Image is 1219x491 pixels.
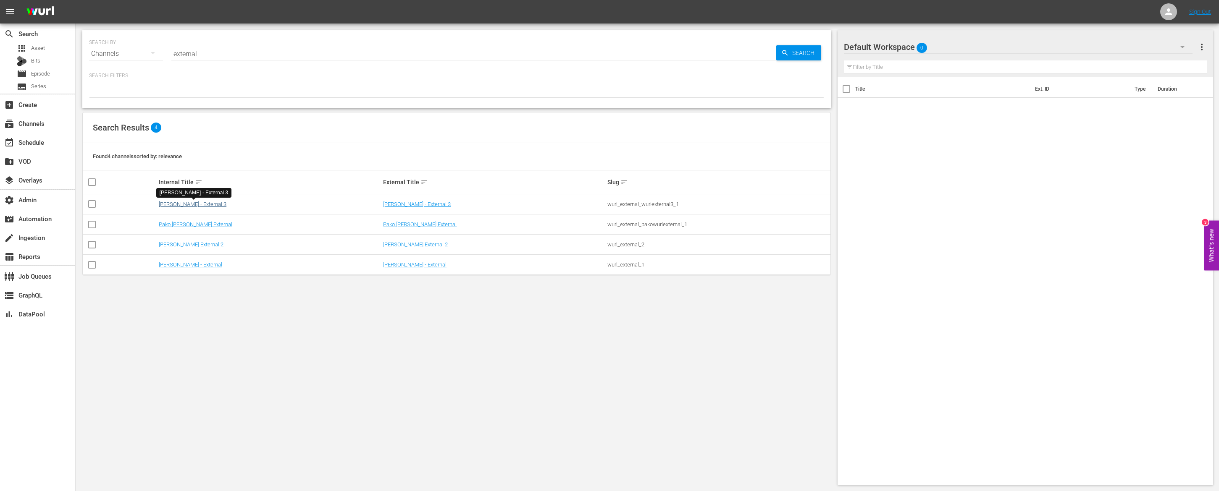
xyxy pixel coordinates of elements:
[195,178,202,186] span: sort
[607,221,829,227] div: wurl_external_pakowurlexternal_1
[89,72,824,79] p: Search Filters:
[5,7,15,17] span: menu
[4,100,14,110] span: Create
[17,43,27,53] span: Asset
[383,201,451,207] a: [PERSON_NAME] - External 3
[4,29,14,39] span: Search
[383,177,605,187] div: External Title
[159,201,226,207] a: [PERSON_NAME] - External 3
[93,153,182,159] span: Found 4 channels sorted by: relevance
[159,221,232,227] a: Pako [PERSON_NAME] External
[4,214,14,224] span: Automation
[160,189,228,196] div: [PERSON_NAME] - External 3
[4,138,14,148] span: Schedule
[4,175,14,185] span: Overlays
[4,252,14,262] span: Reports
[151,123,161,133] span: 4
[31,57,40,65] span: Bits
[1030,77,1130,101] th: Ext. ID
[4,157,14,167] span: VOD
[159,177,381,187] div: Internal Title
[17,69,27,79] span: Episode
[17,56,27,66] div: Bits
[93,123,149,133] span: Search Results
[4,195,14,205] span: Admin
[607,241,829,248] div: wurl_external_2
[383,261,447,268] a: [PERSON_NAME] - External
[607,201,829,207] div: wurl_external_wurlexternal3_1
[20,2,60,22] img: ans4CAIJ8jUAAAAAAAAAAAAAAAAAAAAAAAAgQb4GAAAAAAAAAAAAAAAAAAAAAAAAJMjXAAAAAAAAAAAAAAAAAAAAAAAAgAT5G...
[1130,77,1153,101] th: Type
[4,119,14,129] span: Channels
[1153,77,1203,101] th: Duration
[4,272,14,282] span: Job Queues
[383,241,448,248] a: [PERSON_NAME] External 2
[420,178,428,186] span: sort
[31,70,50,78] span: Episode
[31,44,45,52] span: Asset
[17,82,27,92] span: Series
[1197,42,1207,52] span: more_vert
[4,290,14,300] span: GraphQL
[159,261,222,268] a: [PERSON_NAME] - External
[620,178,628,186] span: sort
[383,221,457,227] a: Pako [PERSON_NAME] External
[1202,219,1208,226] div: 3
[855,77,1030,101] th: Title
[4,309,14,319] span: DataPool
[89,42,163,65] div: Channels
[917,39,927,57] span: 0
[4,233,14,243] span: Ingestion
[1189,8,1211,15] a: Sign Out
[776,45,821,60] button: Search
[31,82,46,91] span: Series
[159,241,223,248] a: [PERSON_NAME] External 2
[607,177,829,187] div: Slug
[844,35,1192,59] div: Default Workspace
[1204,221,1219,271] button: Open Feedback Widget
[789,45,821,60] span: Search
[607,261,829,268] div: wurl_external_1
[1197,37,1207,57] button: more_vert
